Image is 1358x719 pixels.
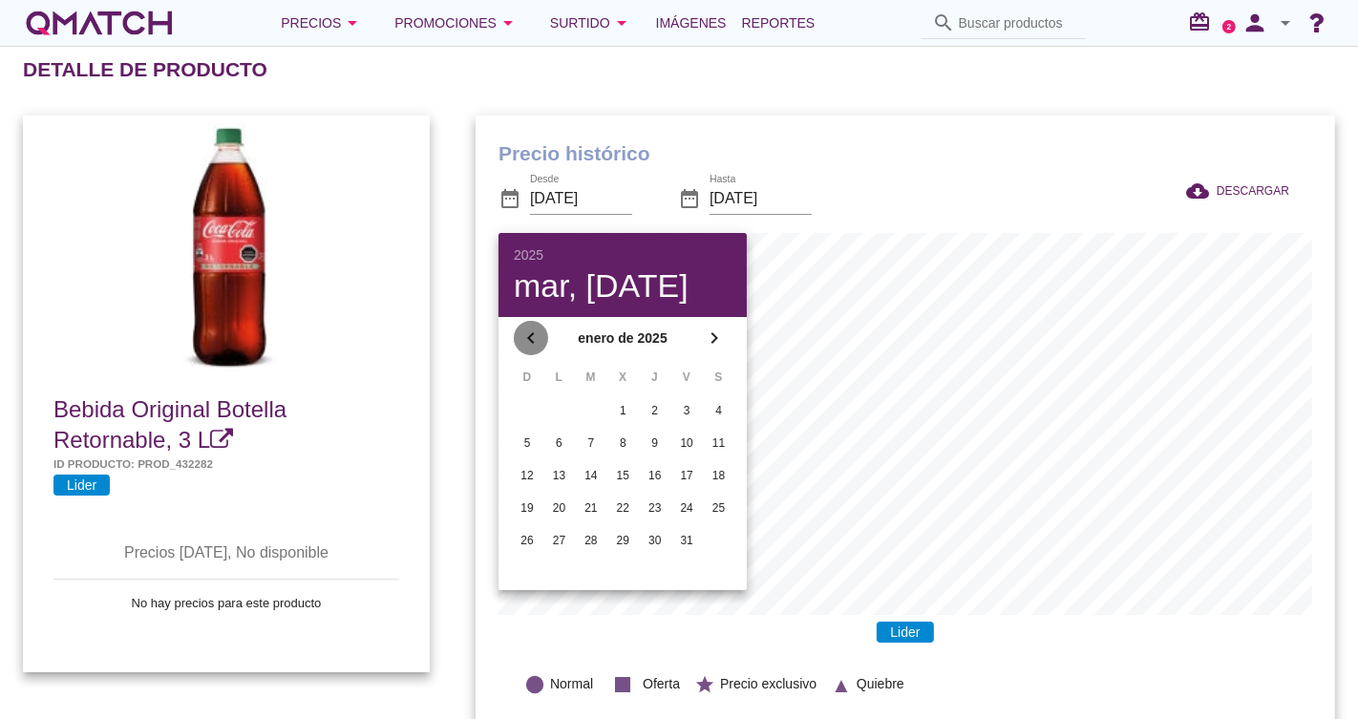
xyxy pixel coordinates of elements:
[1217,182,1289,200] span: DESCARGAR
[394,11,520,34] div: Promociones
[512,434,542,452] div: 5
[1274,11,1297,34] i: arrow_drop_down
[576,525,606,556] button: 28
[640,428,670,458] button: 9
[704,467,734,484] div: 18
[607,669,638,700] i: stop
[53,526,399,580] th: Precios [DATE], No disponible
[1227,22,1232,31] text: 2
[607,460,638,491] button: 15
[640,525,670,556] button: 30
[671,493,702,523] button: 24
[678,187,701,210] i: date_range
[640,532,670,549] div: 30
[512,493,542,523] button: 19
[499,138,1312,169] h1: Precio histórico
[53,455,399,472] h5: Id producto: prod_432282
[671,434,702,452] div: 10
[53,580,399,625] td: No hay precios para este producto
[576,499,606,517] div: 21
[497,11,520,34] i: arrow_drop_down
[704,493,734,523] button: 25
[1222,20,1236,33] a: 2
[694,674,715,695] i: star
[543,361,573,393] th: L
[512,460,542,491] button: 12
[543,493,574,523] button: 20
[640,395,670,426] button: 2
[607,402,638,419] div: 1
[671,532,702,549] div: 31
[341,11,364,34] i: arrow_drop_down
[576,428,606,458] button: 7
[53,396,286,453] span: Bebida Original Botella Retornable, 3 L
[1171,174,1305,208] button: DESCARGAR
[640,460,670,491] button: 16
[576,493,606,523] button: 21
[640,361,669,393] th: J
[512,532,542,549] div: 26
[576,434,606,452] div: 7
[607,467,638,484] div: 15
[281,11,364,34] div: Precios
[640,493,670,523] button: 23
[379,4,535,42] button: Promociones
[640,434,670,452] div: 9
[704,434,734,452] div: 11
[550,674,593,694] span: Normal
[1236,10,1274,36] i: person
[576,361,605,393] th: M
[831,671,852,692] i: ▲
[543,434,574,452] div: 6
[607,361,637,393] th: X
[704,395,734,426] button: 4
[671,428,702,458] button: 10
[877,622,933,643] span: Lider
[607,434,638,452] div: 8
[1186,180,1217,202] i: cloud_download
[671,467,702,484] div: 17
[550,11,633,34] div: Surtido
[671,361,701,393] th: V
[607,532,638,549] div: 29
[640,402,670,419] div: 2
[514,269,732,302] div: mar, [DATE]
[643,674,680,694] span: Oferta
[543,460,574,491] button: 13
[512,467,542,484] div: 12
[734,4,823,42] a: Reportes
[671,460,702,491] button: 17
[543,532,574,549] div: 27
[607,499,638,517] div: 22
[530,183,632,214] input: Desde
[607,525,638,556] button: 29
[543,467,574,484] div: 13
[543,499,574,517] div: 20
[535,4,648,42] button: Surtido
[499,187,521,210] i: date_range
[704,402,734,419] div: 4
[703,327,726,349] i: chevron_right
[607,493,638,523] button: 22
[704,499,734,517] div: 25
[576,467,606,484] div: 14
[543,525,574,556] button: 27
[671,402,702,419] div: 3
[857,674,904,694] span: Quiebre
[671,499,702,517] div: 24
[671,395,702,426] button: 3
[704,428,734,458] button: 11
[742,11,816,34] span: Reportes
[607,428,638,458] button: 8
[656,11,727,34] span: Imágenes
[23,54,267,85] h2: Detalle de producto
[610,11,633,34] i: arrow_drop_down
[514,248,732,262] div: 2025
[512,428,542,458] button: 5
[53,656,399,709] th: Categorías
[543,428,574,458] button: 6
[53,475,110,496] span: Lider
[23,4,176,42] a: white-qmatch-logo
[671,525,702,556] button: 31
